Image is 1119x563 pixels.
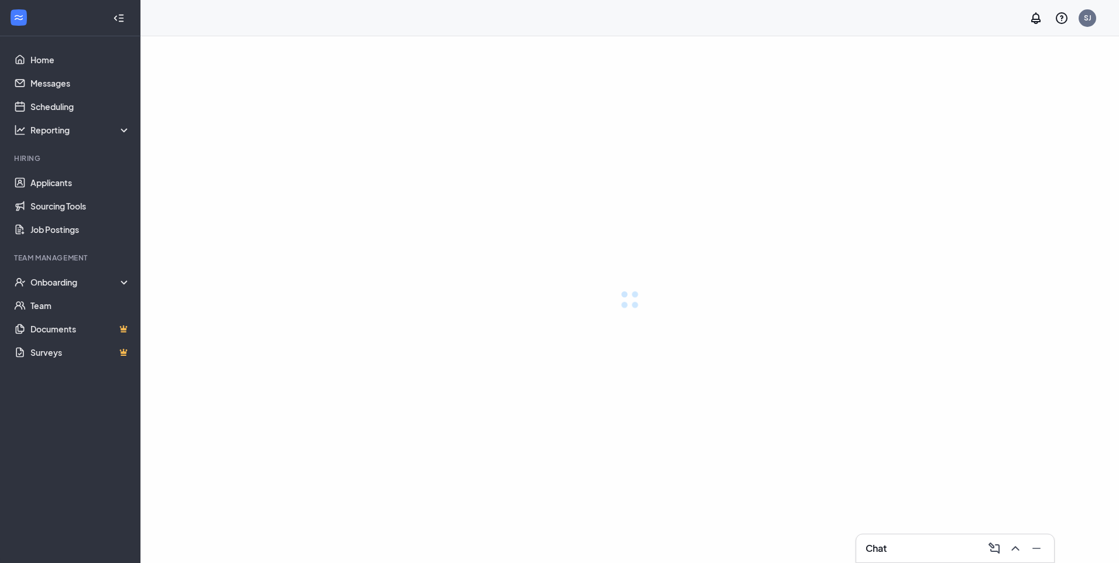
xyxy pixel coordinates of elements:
a: Job Postings [30,218,131,241]
button: ChevronUp [1005,539,1024,558]
a: Home [30,48,131,71]
svg: ChevronUp [1008,541,1022,555]
div: Hiring [14,153,128,163]
svg: Minimize [1029,541,1044,555]
a: Sourcing Tools [30,194,131,218]
a: Messages [30,71,131,95]
svg: QuestionInfo [1055,11,1069,25]
a: Applicants [30,171,131,194]
button: Minimize [1026,539,1045,558]
svg: UserCheck [14,276,26,288]
svg: ComposeMessage [987,541,1001,555]
button: ComposeMessage [984,539,1003,558]
div: Onboarding [30,276,131,288]
a: Team [30,294,131,317]
div: Team Management [14,253,128,263]
a: SurveysCrown [30,341,131,364]
svg: WorkstreamLogo [13,12,25,23]
a: DocumentsCrown [30,317,131,341]
svg: Notifications [1029,11,1043,25]
a: Scheduling [30,95,131,118]
svg: Collapse [113,12,125,24]
div: Reporting [30,124,131,136]
div: SJ [1084,13,1091,23]
h3: Chat [866,542,887,555]
svg: Analysis [14,124,26,136]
